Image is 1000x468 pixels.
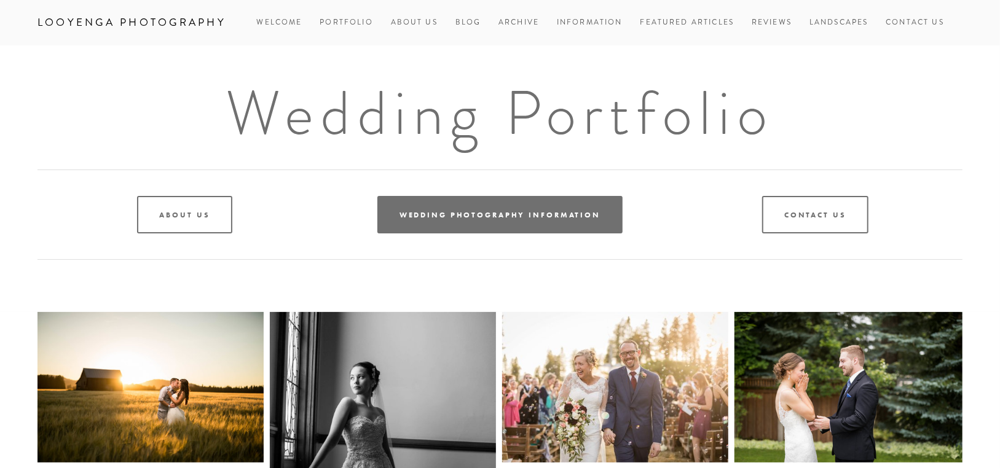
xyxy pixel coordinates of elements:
a: Contact Us [886,14,944,31]
a: Looyenga Photography [28,12,235,33]
a: Contact Us [762,196,868,233]
a: Reviews [752,14,792,31]
a: Welcome [257,14,302,31]
a: Blog [455,14,481,31]
a: About Us [391,14,438,31]
a: Wedding Photography Information [377,196,623,233]
a: Portfolio [320,17,372,28]
a: Featured Articles [640,14,734,31]
a: About Us [137,196,232,233]
a: Information [557,17,623,28]
img: Buley_0769.jpg [37,312,264,462]
img: Carreon_0593.jpg [502,312,728,462]
a: Archive [498,14,539,31]
img: Wilson_0207.jpg [734,312,963,462]
h1: Wedding Portfolio [37,82,963,144]
a: Landscapes [809,14,868,31]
